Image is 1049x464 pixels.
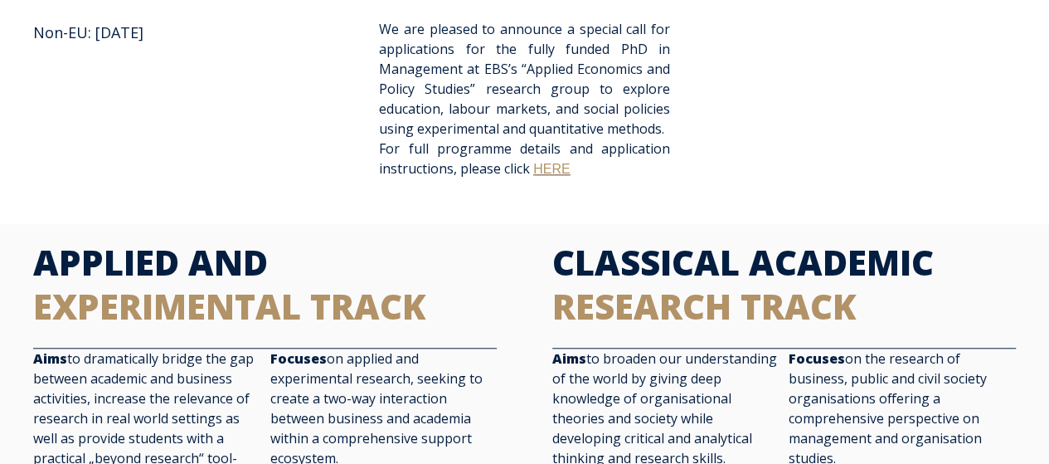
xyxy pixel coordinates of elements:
[270,349,327,368] strong: Focuses
[552,282,857,330] span: RESEARCH TRACK
[533,162,570,176] a: HERE
[379,20,670,138] span: We are pleased to announce a special call for applications for the fully funded PhD in Management...
[789,349,845,368] strong: Focuses
[552,349,586,368] strong: Aims
[379,139,670,178] span: For full programme details and application instructions, please click
[33,349,67,368] strong: Aims
[552,241,1016,328] h2: CLASSICAL ACADEMIC
[33,282,426,330] span: EXPERIMENTAL TRACK
[33,22,143,42] span: Non-EU: [DATE]
[33,241,497,328] h2: APPLIED AND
